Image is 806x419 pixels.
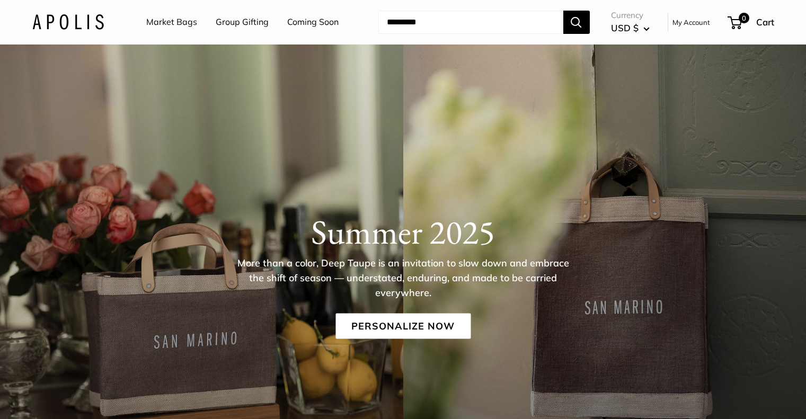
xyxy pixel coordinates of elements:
a: 0 Cart [729,14,774,31]
button: Search [563,11,590,34]
p: More than a color, Deep Taupe is an invitation to slow down and embrace the shift of season — und... [231,255,575,300]
a: Group Gifting [216,14,269,30]
input: Search... [378,11,563,34]
a: Coming Soon [287,14,339,30]
img: Apolis [32,14,104,30]
span: 0 [738,13,749,23]
button: USD $ [611,20,650,37]
span: Currency [611,8,650,23]
a: Market Bags [146,14,197,30]
a: Personalize Now [335,313,471,338]
span: USD $ [611,22,639,33]
a: My Account [672,16,710,29]
span: Cart [756,16,774,28]
h1: Summer 2025 [32,211,774,252]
